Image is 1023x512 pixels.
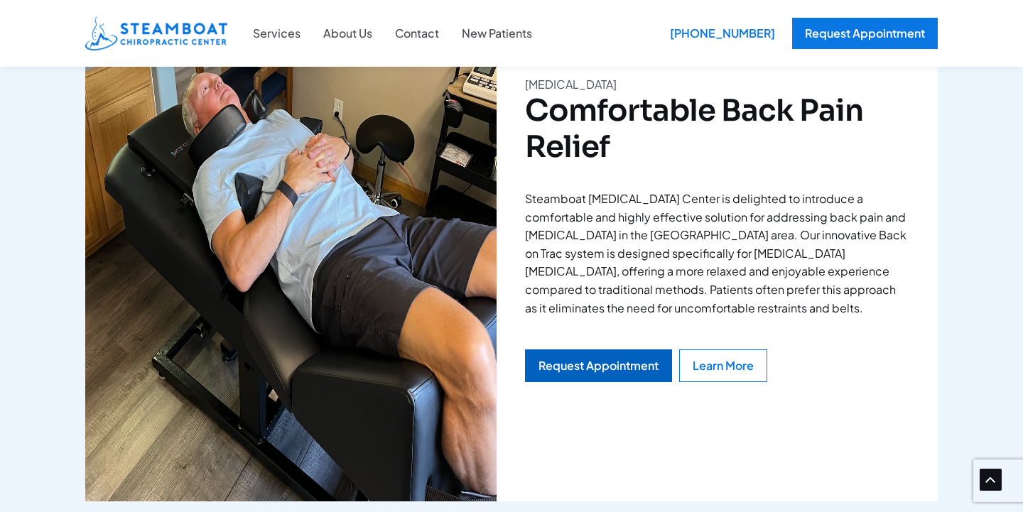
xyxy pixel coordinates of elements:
a: Request Appointment [792,18,938,49]
a: New Patients [450,24,543,43]
img: Steamboat Chiropractic Center [85,16,227,50]
h2: Comfortable Back Pain Relief [525,93,909,165]
div: Learn More [693,360,754,371]
p: [MEDICAL_DATA] [525,75,909,94]
nav: Site Navigation [242,16,543,50]
a: Services [242,24,312,43]
a: About Us [312,24,384,43]
div: [PHONE_NUMBER] [660,18,785,49]
p: Steamboat [MEDICAL_DATA] Center is delighted to introduce a comfortable and highly effective solu... [525,190,909,317]
a: Learn More [679,349,767,382]
a: [PHONE_NUMBER] [660,18,778,49]
div: Request Appointment [538,360,659,371]
a: Request Appointment [525,349,672,382]
a: Contact [384,24,450,43]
